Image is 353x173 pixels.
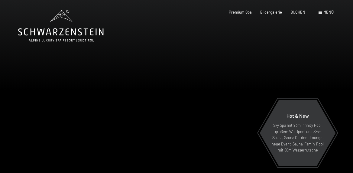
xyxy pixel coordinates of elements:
[287,113,309,119] span: Hot & New
[271,122,324,153] p: Sky Spa mit 23m Infinity Pool, großem Whirlpool und Sky-Sauna, Sauna Outdoor Lounge, neue Event-S...
[229,10,252,15] a: Premium Spa
[260,10,282,15] a: Bildergalerie
[259,100,336,166] a: Hot & New Sky Spa mit 23m Infinity Pool, großem Whirlpool und Sky-Sauna, Sauna Outdoor Lounge, ne...
[323,10,334,15] span: Menü
[290,10,305,15] a: BUCHEN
